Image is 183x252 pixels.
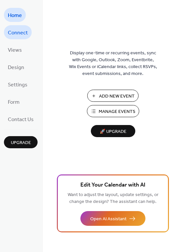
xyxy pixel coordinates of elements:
[80,211,145,226] button: Open AI Assistant
[4,25,32,39] a: Connect
[80,181,145,190] span: Edit Your Calendar with AI
[87,105,139,117] button: Manage Events
[8,63,24,73] span: Design
[8,80,27,90] span: Settings
[8,45,22,55] span: Views
[4,77,31,91] a: Settings
[4,136,38,148] button: Upgrade
[4,43,26,57] a: Views
[4,8,26,22] a: Home
[8,115,34,125] span: Contact Us
[68,190,158,206] span: Want to adjust the layout, update settings, or change the design? The assistant can help.
[95,127,131,136] span: 🚀 Upgrade
[4,112,38,126] a: Contact Us
[4,95,24,109] a: Form
[11,139,31,146] span: Upgrade
[99,108,135,115] span: Manage Events
[4,60,28,74] a: Design
[8,10,22,21] span: Home
[69,50,157,77] span: Display one-time or recurring events, sync with Google, Outlook, Zoom, Eventbrite, Wix Events or ...
[8,97,20,107] span: Form
[99,93,135,100] span: Add New Event
[91,125,135,137] button: 🚀 Upgrade
[87,90,139,102] button: Add New Event
[90,216,126,223] span: Open AI Assistant
[8,28,28,38] span: Connect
